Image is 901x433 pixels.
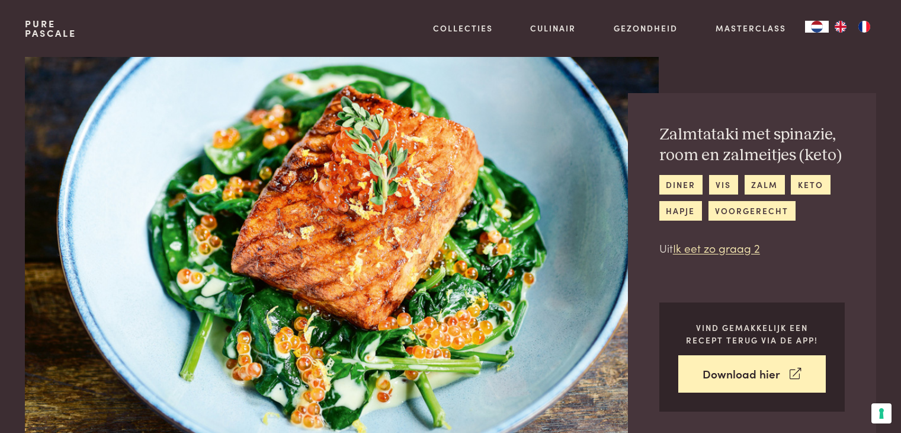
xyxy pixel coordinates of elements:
a: keto [791,175,830,195]
ul: Language list [829,21,876,33]
a: NL [805,21,829,33]
p: Uit [659,240,845,257]
div: Language [805,21,829,33]
a: zalm [745,175,785,195]
a: Masterclass [716,22,786,34]
button: Uw voorkeuren voor toestemming voor trackingtechnologieën [871,403,892,424]
a: Ik eet zo graag 2 [673,240,760,256]
a: Gezondheid [614,22,678,34]
a: EN [829,21,852,33]
a: vis [709,175,738,195]
aside: Language selected: Nederlands [805,21,876,33]
a: voorgerecht [708,201,796,221]
a: FR [852,21,876,33]
p: Vind gemakkelijk een recept terug via de app! [678,321,826,346]
a: PurePascale [25,19,76,38]
h2: Zalmtataki met spinazie, room en zalmeitjes (keto) [659,125,845,165]
a: diner [659,175,703,195]
a: Collecties [433,22,493,34]
a: Download hier [678,355,826,393]
a: hapje [659,201,702,221]
a: Culinair [530,22,576,34]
